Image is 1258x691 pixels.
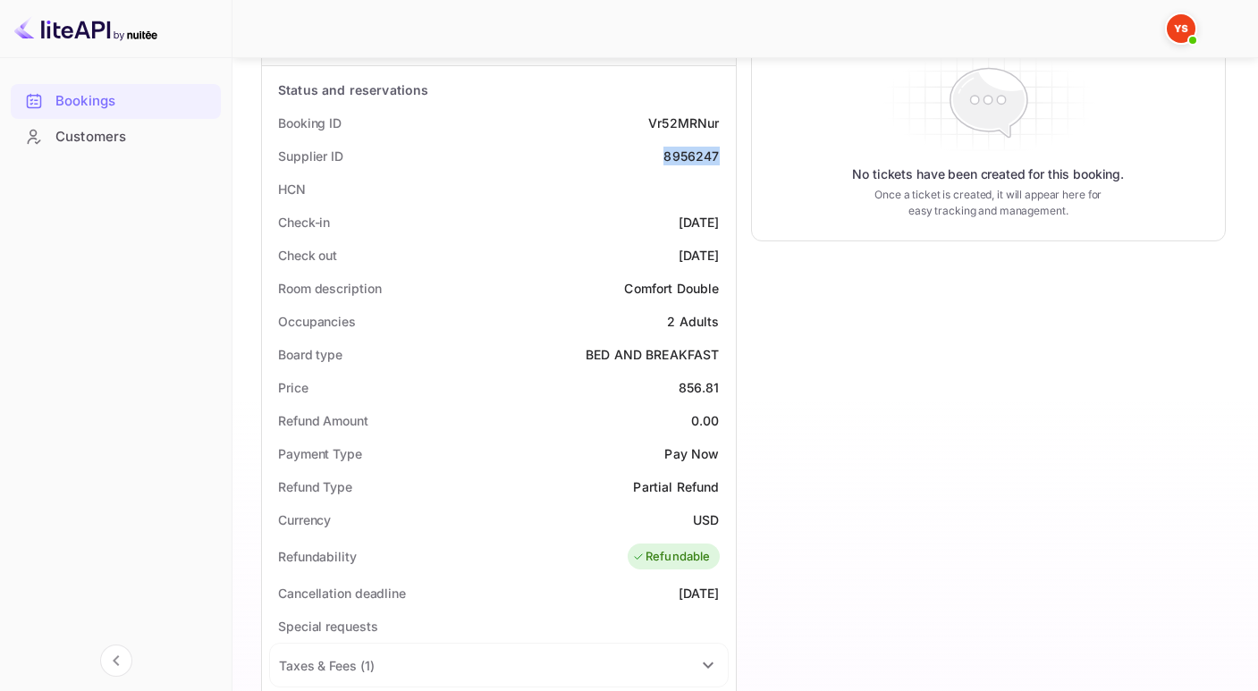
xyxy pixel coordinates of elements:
[679,213,720,232] div: [DATE]
[632,548,711,566] div: Refundable
[11,120,221,153] a: Customers
[679,246,720,265] div: [DATE]
[278,411,368,430] div: Refund Amount
[862,187,1114,219] p: Once a ticket is created, it will appear here for easy tracking and management.
[278,547,357,566] div: Refundability
[278,477,352,496] div: Refund Type
[664,444,719,463] div: Pay Now
[278,80,428,99] div: Status and reservations
[278,279,381,298] div: Room description
[633,477,719,496] div: Partial Refund
[55,91,212,112] div: Bookings
[11,120,221,155] div: Customers
[278,444,362,463] div: Payment Type
[278,147,343,165] div: Supplier ID
[667,312,719,331] div: 2 Adults
[648,114,719,132] div: Vr52MRNur
[278,213,330,232] div: Check-in
[852,165,1124,183] p: No tickets have been created for this booking.
[278,114,342,132] div: Booking ID
[11,84,221,119] div: Bookings
[278,345,342,364] div: Board type
[691,411,720,430] div: 0.00
[679,378,720,397] div: 856.81
[278,510,331,529] div: Currency
[624,279,719,298] div: Comfort Double
[14,14,157,43] img: LiteAPI logo
[663,147,719,165] div: 8956247
[278,180,306,198] div: HCN
[679,584,720,603] div: [DATE]
[278,312,356,331] div: Occupancies
[278,246,337,265] div: Check out
[1167,14,1195,43] img: Yandex Support
[11,84,221,117] a: Bookings
[270,644,728,687] div: Taxes & Fees (1)
[279,656,374,675] div: Taxes & Fees ( 1 )
[55,127,212,147] div: Customers
[586,345,720,364] div: BED AND BREAKFAST
[278,617,377,636] div: Special requests
[278,584,406,603] div: Cancellation deadline
[100,645,132,677] button: Collapse navigation
[278,378,308,397] div: Price
[693,510,719,529] div: USD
